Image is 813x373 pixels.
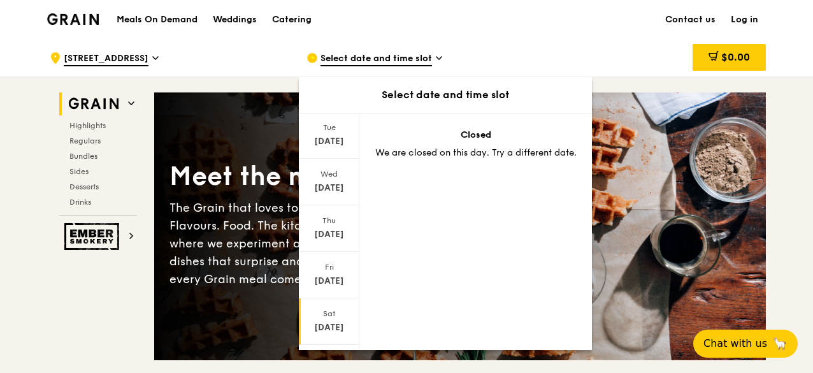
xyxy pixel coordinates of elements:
div: Thu [301,216,357,226]
img: Grain [47,13,99,25]
div: Meet the new Grain [169,159,460,194]
div: Tue [301,122,357,133]
h1: Meals On Demand [117,13,198,26]
span: Bundles [69,152,97,161]
img: Ember Smokery web logo [64,223,123,250]
div: [DATE] [301,182,357,194]
div: Sat [301,309,357,319]
div: We are closed on this day. Try a different date. [375,147,577,159]
span: Regulars [69,136,101,145]
span: [STREET_ADDRESS] [64,52,148,66]
div: Closed [375,129,577,142]
span: Highlights [69,121,106,130]
button: Chat with us🦙 [693,330,798,358]
a: Weddings [205,1,264,39]
div: Select date and time slot [299,87,592,103]
div: [DATE] [301,135,357,148]
a: Log in [723,1,766,39]
div: Catering [272,1,312,39]
span: Chat with us [703,336,767,351]
a: Contact us [658,1,723,39]
span: $0.00 [721,51,750,63]
span: Select date and time slot [320,52,432,66]
a: Catering [264,1,319,39]
span: Desserts [69,182,99,191]
div: [DATE] [301,228,357,241]
img: Grain web logo [64,92,123,115]
div: [DATE] [301,321,357,334]
span: Sides [69,167,89,176]
span: 🦙 [772,336,788,351]
div: [DATE] [301,275,357,288]
div: Fri [301,262,357,272]
span: Drinks [69,198,91,207]
div: Weddings [213,1,257,39]
div: Wed [301,169,357,179]
div: The Grain that loves to play. With ingredients. Flavours. Food. The kitchen is our happy place, w... [169,199,460,288]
